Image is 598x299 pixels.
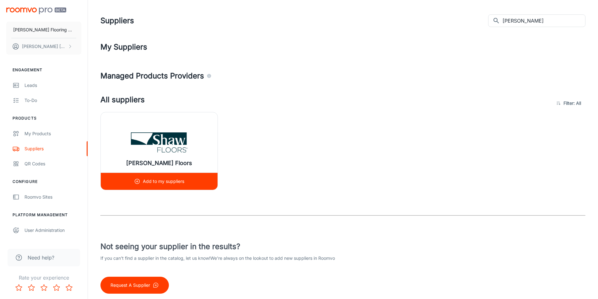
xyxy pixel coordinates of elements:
h4: Not seeing your supplier in the results? [100,241,343,252]
button: Rate 2 star [25,281,38,294]
button: [PERSON_NAME] Flooring & Installation [6,22,81,38]
p: Request A Supplier [110,282,150,289]
button: Rate 4 star [50,281,63,294]
img: Roomvo PRO Beta [6,8,66,14]
button: Rate 1 star [13,281,25,294]
span: Need help? [28,254,54,261]
h4: Managed Products Providers [100,70,585,82]
img: Shaw Floors [131,130,187,155]
div: Leads [24,82,81,89]
p: Rate your experience [5,274,83,281]
button: Rate 5 star [63,281,75,294]
p: [PERSON_NAME] Flooring & Installation [13,26,74,33]
span: Filter [563,99,581,107]
h1: Suppliers [100,15,134,26]
div: QR Codes [24,160,81,167]
button: Rate 3 star [38,281,50,294]
div: Agencies and suppliers who work with us to automatically identify the specific products you carry [207,70,212,82]
input: Search all suppliers... [503,14,585,27]
p: [PERSON_NAME] [PERSON_NAME] [22,43,66,50]
h6: [PERSON_NAME] Floors [126,159,192,168]
div: Suppliers [24,145,81,152]
div: To-do [24,97,81,104]
h4: All suppliers [100,94,553,112]
button: Request A Supplier [100,277,169,294]
div: Roomvo Sites [24,194,81,200]
p: If you can’t find a supplier in the catalog, let us know! We’re always on the lookout to add new ... [100,255,343,262]
div: My Products [24,130,81,137]
span: : All [574,99,581,107]
h4: My Suppliers [100,41,585,53]
p: Add to my suppliers [143,178,184,185]
div: User Administration [24,227,81,234]
button: [PERSON_NAME] [PERSON_NAME] [6,38,81,55]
